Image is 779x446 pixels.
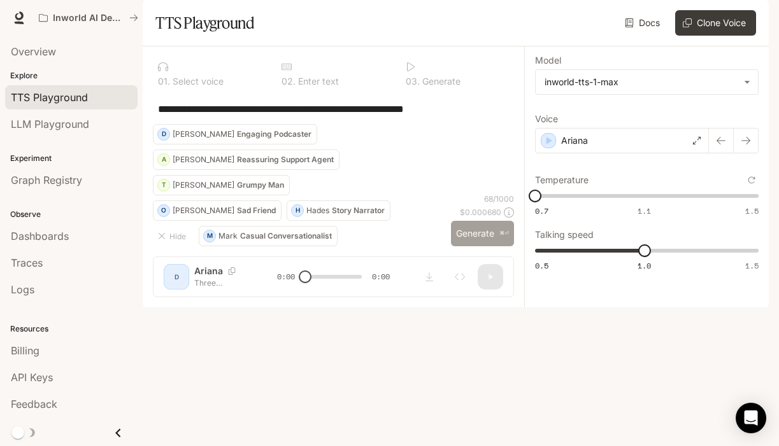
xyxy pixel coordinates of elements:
p: Story Narrator [332,207,385,214]
p: 0 2 . [282,77,296,86]
p: Mark [218,232,238,240]
h1: TTS Playground [155,10,254,36]
span: 0.5 [535,260,548,271]
div: H [292,200,303,221]
p: Reassuring Support Agent [237,156,334,164]
button: A[PERSON_NAME]Reassuring Support Agent [153,150,339,170]
span: 0.7 [535,206,548,216]
button: Generate⌘⏎ [451,221,514,247]
p: Generate [420,77,461,86]
div: Open Intercom Messenger [736,403,766,433]
p: [PERSON_NAME] [173,207,234,214]
div: T [158,175,169,195]
p: Select voice [170,77,224,86]
div: inworld-tts-1-max [536,70,758,94]
p: Inworld AI Demos [53,13,124,24]
span: 1.0 [638,260,651,271]
button: D[PERSON_NAME]Engaging Podcaster [153,124,317,144]
div: A [158,150,169,170]
p: Voice [535,115,558,123]
button: All workspaces [33,5,144,31]
button: MMarkCasual Conversationalist [199,226,338,246]
span: 1.1 [638,206,651,216]
span: 1.5 [745,260,759,271]
p: Sad Friend [237,207,276,214]
div: D [158,124,169,144]
div: inworld-tts-1-max [545,76,738,88]
p: Talking speed [535,230,594,239]
p: ⌘⏎ [499,230,509,237]
p: Enter text [296,77,339,86]
p: [PERSON_NAME] [173,130,234,138]
p: Engaging Podcaster [237,130,311,138]
p: Temperature [535,176,589,185]
button: T[PERSON_NAME]Grumpy Man [153,175,290,195]
button: O[PERSON_NAME]Sad Friend [153,200,282,221]
p: [PERSON_NAME] [173,156,234,164]
a: Docs [622,10,665,36]
p: [PERSON_NAME] [173,181,234,189]
button: Reset to default [745,173,759,187]
div: O [158,200,169,221]
p: Model [535,56,561,65]
p: Casual Conversationalist [240,232,332,240]
p: Ariana [561,134,588,147]
button: Clone Voice [675,10,756,36]
div: M [204,226,215,246]
p: 0 1 . [158,77,170,86]
button: HHadesStory Narrator [287,200,390,221]
p: 0 3 . [406,77,420,86]
p: Hades [306,207,329,214]
button: Hide [153,226,194,246]
span: 1.5 [745,206,759,216]
p: Grumpy Man [237,181,284,189]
